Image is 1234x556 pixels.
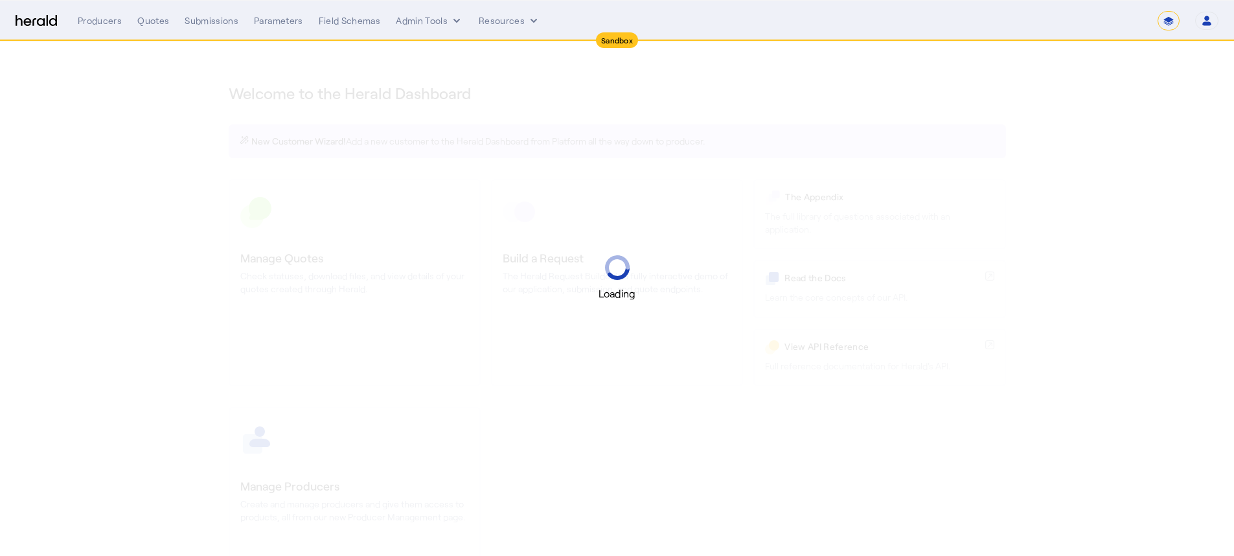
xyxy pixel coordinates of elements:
div: Sandbox [596,32,638,48]
div: Quotes [137,14,169,27]
div: Producers [78,14,122,27]
div: Submissions [185,14,238,27]
button: Resources dropdown menu [479,14,540,27]
div: Field Schemas [319,14,381,27]
div: Parameters [254,14,303,27]
button: internal dropdown menu [396,14,463,27]
img: Herald Logo [16,15,57,27]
